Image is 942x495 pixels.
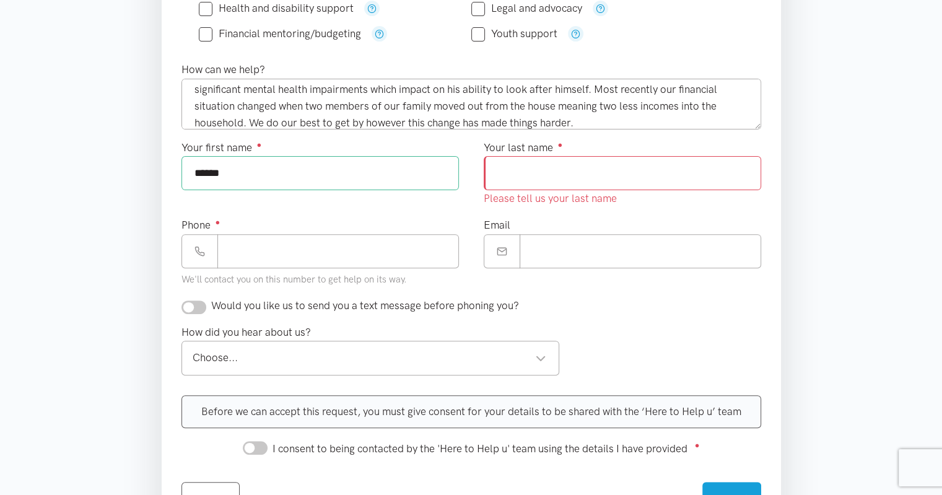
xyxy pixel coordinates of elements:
[216,217,220,227] sup: ●
[217,234,459,268] input: Phone number
[181,217,220,234] label: Phone
[211,299,519,312] span: Would you like us to send you a text message before phoning you?
[193,349,547,366] div: Choose...
[695,440,700,450] sup: ●
[471,3,582,14] label: Legal and advocacy
[181,274,407,285] small: We'll contact you on this number to get help on its way.
[181,324,311,341] label: How did you hear about us?
[484,139,563,156] label: Your last name
[471,28,557,39] label: Youth support
[484,190,761,207] div: Please tell us your last name
[181,395,761,428] div: Before we can accept this request, you must give consent for your details to be shared with the ‘...
[181,139,262,156] label: Your first name
[273,442,687,455] span: I consent to being contacted by the 'Here to Help u' team using the details I have provided
[520,234,761,268] input: Email
[257,140,262,149] sup: ●
[199,3,354,14] label: Health and disability support
[558,140,563,149] sup: ●
[199,28,361,39] label: Financial mentoring/budgeting
[484,217,510,234] label: Email
[181,61,265,78] label: How can we help?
